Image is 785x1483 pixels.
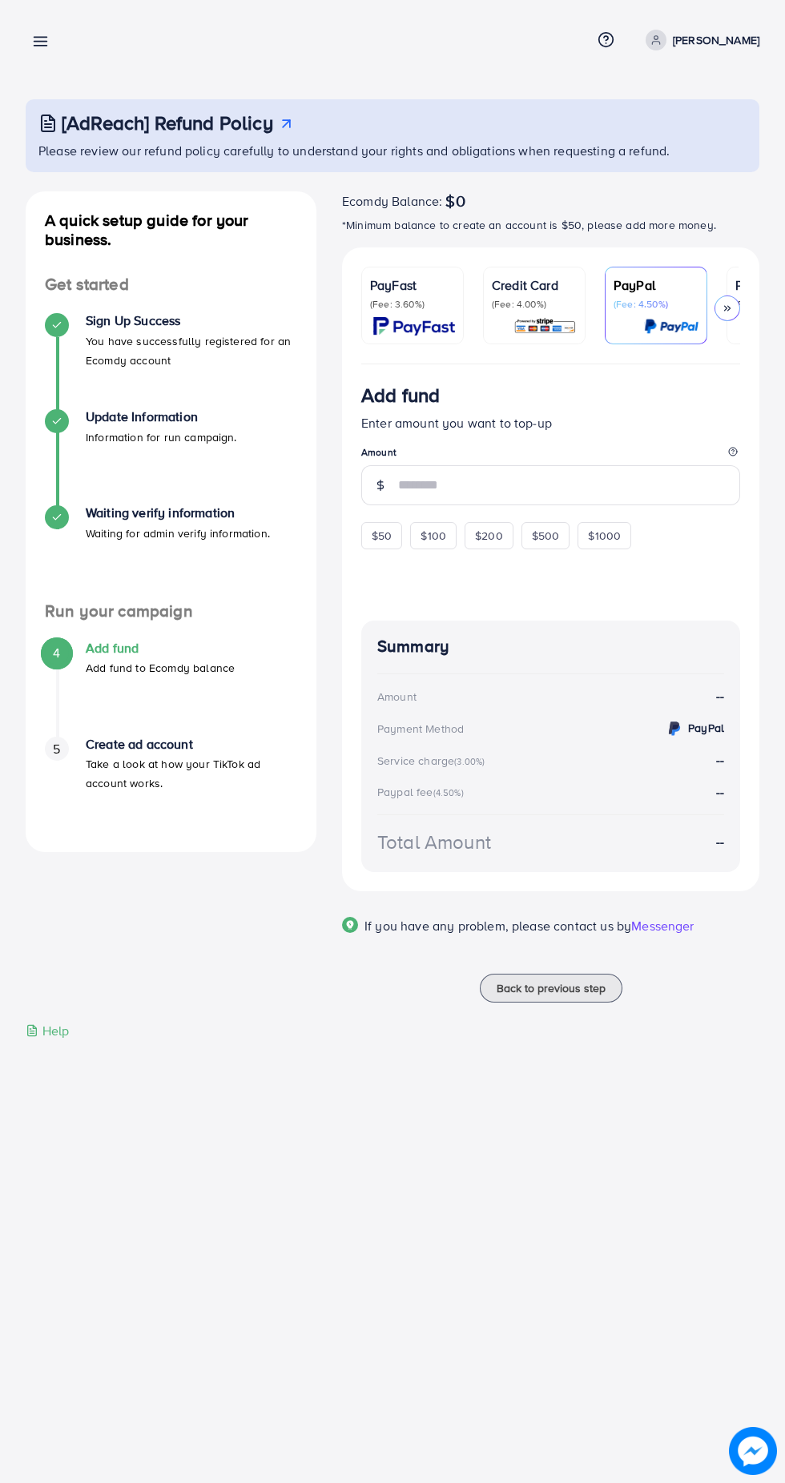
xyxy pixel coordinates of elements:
div: Paypal fee [377,784,469,800]
span: Messenger [631,917,694,934]
p: Enter amount you want to top-up [361,413,740,432]
span: $50 [372,528,392,544]
div: Payment Method [377,721,464,737]
small: (3.00%) [454,755,485,768]
span: Back to previous step [497,980,606,996]
h3: Add fund [361,384,440,407]
img: Popup guide [342,917,358,933]
h4: Sign Up Success [86,313,297,328]
p: PayPal [614,275,698,295]
p: (Fee: 3.60%) [370,298,455,311]
img: card [513,317,577,336]
li: Waiting verify information [26,505,316,601]
div: Amount [377,689,417,705]
span: $0 [445,191,465,211]
h4: Create ad account [86,737,297,752]
li: Sign Up Success [26,313,316,409]
span: 4 [53,644,60,662]
p: Information for run campaign. [86,428,237,447]
span: $200 [475,528,503,544]
small: (4.50%) [433,786,464,799]
h4: Add fund [86,641,235,656]
legend: Amount [361,445,740,465]
div: Service charge [377,753,489,769]
p: Add fund to Ecomdy balance [86,658,235,677]
h4: Update Information [86,409,237,424]
p: Credit Card [492,275,577,295]
button: Back to previous step [480,974,622,1003]
div: Help [26,1022,70,1040]
p: (Fee: 4.00%) [492,298,577,311]
p: PayFast [370,275,455,295]
span: $1000 [588,528,621,544]
strong: PayPal [688,720,724,736]
h4: Waiting verify information [86,505,270,520]
a: [PERSON_NAME] [639,30,759,50]
li: Add fund [26,641,316,737]
strong: -- [716,687,724,705]
img: credit [665,719,684,738]
span: If you have any problem, please contact us by [364,917,631,934]
p: *Minimum balance to create an account is $50, please add more money. [342,215,759,235]
strong: -- [716,751,724,769]
p: (Fee: 4.50%) [614,298,698,311]
div: Total Amount [377,828,491,856]
p: [PERSON_NAME] [673,30,759,50]
strong: -- [716,783,724,801]
img: card [644,317,698,336]
li: Update Information [26,409,316,505]
h4: Get started [26,275,316,295]
li: Create ad account [26,737,316,833]
p: Waiting for admin verify information. [86,524,270,543]
h4: Summary [377,637,724,657]
h3: [AdReach] Refund Policy [62,111,273,135]
h4: A quick setup guide for your business. [26,211,316,249]
p: Take a look at how your TikTok ad account works. [86,754,297,793]
span: 5 [53,740,60,758]
p: You have successfully registered for an Ecomdy account [86,332,297,370]
strong: -- [716,833,724,851]
span: $100 [421,528,446,544]
span: Ecomdy Balance: [342,191,442,211]
img: image [730,1428,776,1474]
img: card [373,317,455,336]
span: $500 [532,528,560,544]
p: Please review our refund policy carefully to understand your rights and obligations when requesti... [38,141,750,160]
h4: Run your campaign [26,601,316,621]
